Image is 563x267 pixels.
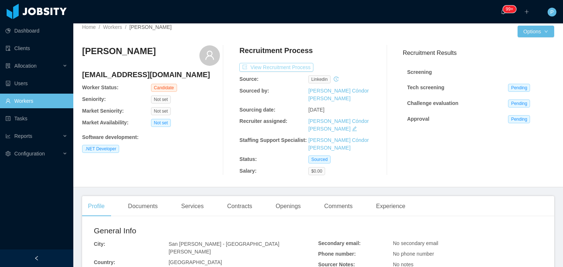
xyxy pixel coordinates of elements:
[82,145,119,153] span: .NET Developer
[94,259,115,265] b: Country:
[151,95,171,104] span: Not set
[103,24,122,30] a: Workers
[14,133,32,139] span: Reports
[129,24,172,30] span: [PERSON_NAME]
[308,107,324,113] span: [DATE]
[239,45,313,56] h4: Recruitment Process
[319,196,358,217] div: Comments
[5,151,11,156] i: icon: setting
[524,9,529,14] i: icon: plus
[122,196,163,217] div: Documents
[5,94,67,108] a: icon: userWorkers
[239,118,287,124] b: Recruiter assigned:
[407,84,445,90] strong: Tech screening
[82,196,110,217] div: Profile
[501,9,506,14] i: icon: bell
[82,134,139,140] b: Software development :
[508,84,530,92] span: Pending
[205,50,215,60] i: icon: user
[5,23,67,38] a: icon: pie-chartDashboard
[270,196,307,217] div: Openings
[175,196,209,217] div: Services
[94,241,105,247] b: City:
[82,24,96,30] a: Home
[334,76,339,82] i: icon: history
[151,84,177,92] span: Candidate
[169,241,279,255] span: San [PERSON_NAME] - [GEOGRAPHIC_DATA][PERSON_NAME]
[318,251,356,257] b: Phone number:
[550,8,553,16] span: P
[99,24,100,30] span: /
[239,76,258,82] b: Source:
[14,63,37,69] span: Allocation
[239,63,313,72] button: icon: exportView Recruitment Process
[239,156,257,162] b: Status:
[5,63,11,68] i: icon: solution
[308,167,325,175] span: $0.00
[318,240,361,246] b: Secondary email:
[5,41,67,56] a: icon: auditClients
[82,108,124,114] b: Market Seniority:
[239,88,269,94] b: Sourced by:
[82,96,106,102] b: Seniority:
[308,75,331,83] span: linkedin
[352,126,357,131] i: icon: edit
[403,48,554,57] h3: Recruitment Results
[151,119,171,127] span: Not set
[239,64,313,70] a: icon: exportView Recruitment Process
[151,107,171,115] span: Not set
[308,118,369,132] a: [PERSON_NAME] Cóndor [PERSON_NAME]
[308,155,331,163] span: Sourced
[169,259,222,265] span: [GEOGRAPHIC_DATA]
[94,225,318,237] h2: General Info
[393,240,438,246] span: No secondary email
[221,196,258,217] div: Contracts
[518,26,554,37] button: Optionsicon: down
[508,115,530,123] span: Pending
[82,69,220,80] h4: [EMAIL_ADDRESS][DOMAIN_NAME]
[308,137,369,151] a: [PERSON_NAME] Cóndor [PERSON_NAME]
[508,99,530,108] span: Pending
[308,88,369,101] a: [PERSON_NAME] Cóndor [PERSON_NAME]
[5,76,67,91] a: icon: robotUsers
[407,116,430,122] strong: Approval
[393,251,434,257] span: No phone number
[125,24,126,30] span: /
[239,107,275,113] b: Sourcing date:
[407,100,459,106] strong: Challenge evaluation
[503,5,516,13] sup: 1710
[5,133,11,139] i: icon: line-chart
[82,45,156,57] h3: [PERSON_NAME]
[82,120,129,125] b: Market Availability:
[82,84,118,90] b: Worker Status:
[14,151,45,157] span: Configuration
[370,196,411,217] div: Experience
[239,137,307,143] b: Staffing Support Specialist:
[5,111,67,126] a: icon: profileTasks
[407,69,432,75] strong: Screening
[239,168,257,174] b: Salary:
